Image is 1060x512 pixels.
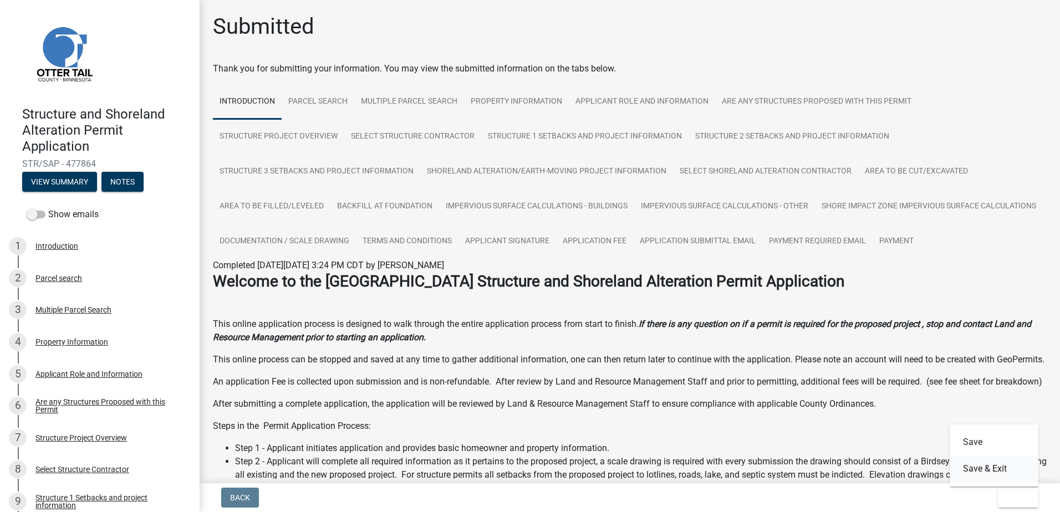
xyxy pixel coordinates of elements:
[330,189,439,224] a: Backfill at foundation
[35,338,108,346] div: Property Information
[213,224,356,259] a: Documentation / Scale Drawing
[213,375,1047,388] p: An application Fee is collected upon submission and is non-refundable. After review by Land and R...
[27,208,99,221] label: Show emails
[9,429,27,447] div: 7
[101,172,144,192] button: Notes
[9,493,27,510] div: 9
[213,353,1047,366] p: This online process can be stopped and saved at any time to gather additional information, one ca...
[9,269,27,287] div: 2
[458,224,556,259] a: Applicant Signature
[213,62,1047,75] div: Thank you for submitting your information. You may view the submitted information on the tabs below.
[858,154,975,190] a: Area to be Cut/Excavated
[634,189,815,224] a: Impervious Surface Calculations - Other
[9,365,27,383] div: 5
[213,419,1047,433] p: Steps in the Permit Application Process:
[213,318,1047,344] p: This online application process is designed to walk through the entire application process from s...
[344,119,481,155] a: Select Structure Contractor
[35,434,127,442] div: Structure Project Overview
[22,178,97,187] wm-modal-confirm: Summary
[235,442,1047,455] li: Step 1 - Applicant initiates application and provides basic homeowner and property information.
[356,224,458,259] a: Terms and Conditions
[1007,493,1023,502] span: Exit
[9,397,27,414] div: 6
[439,189,634,224] a: Impervious Surface Calculations - Buildings
[35,274,82,282] div: Parcel search
[715,84,918,120] a: Are any Structures Proposed with this Permit
[673,154,858,190] a: Select Shoreland Alteration contractor
[998,488,1038,508] button: Exit
[22,106,191,154] h4: Structure and Shoreland Alteration Permit Application
[213,84,282,120] a: Introduction
[950,455,1038,482] button: Save & Exit
[950,429,1038,455] button: Save
[213,13,314,40] h1: Submitted
[35,398,182,413] div: Are any Structures Proposed with this Permit
[464,84,569,120] a: Property Information
[569,84,715,120] a: Applicant Role and Information
[221,488,259,508] button: Back
[213,119,344,155] a: Structure Project Overview
[9,333,27,351] div: 4
[213,260,444,270] span: Completed [DATE][DATE] 3:24 PM CDT by [PERSON_NAME]
[35,370,142,378] div: Applicant Role and Information
[213,189,330,224] a: Area to be Filled/Leveled
[950,424,1038,487] div: Exit
[22,158,177,169] span: STR/SAP - 477864
[35,306,111,314] div: Multiple Parcel Search
[815,189,1043,224] a: Shore Impact Zone Impervious Surface Calculations
[9,237,27,255] div: 1
[235,455,1047,495] li: Step 2 - Applicant will complete all required information as it pertains to the proposed project,...
[213,154,420,190] a: Structure 3 Setbacks and project information
[282,84,354,120] a: Parcel search
[689,119,896,155] a: Structure 2 Setbacks and project information
[230,493,250,502] span: Back
[213,397,1047,411] p: After submitting a complete application, the application will be reviewed by Land & Resource Mana...
[22,12,105,95] img: Otter Tail County, Minnesota
[213,272,844,290] strong: Welcome to the [GEOGRAPHIC_DATA] Structure and Shoreland Alteration Permit Application
[556,224,633,259] a: Application Fee
[22,172,97,192] button: View Summary
[101,178,144,187] wm-modal-confirm: Notes
[873,224,920,259] a: Payment
[213,319,1031,342] strong: If there is any question on if a permit is required for the proposed project , stop and contact L...
[35,242,78,250] div: Introduction
[354,84,464,120] a: Multiple Parcel Search
[420,154,673,190] a: Shoreland Alteration/Earth-Moving Project Information
[9,460,27,478] div: 8
[762,224,873,259] a: Payment Required Email
[35,494,182,509] div: Structure 1 Setbacks and project information
[633,224,762,259] a: Application Submittal Email
[481,119,689,155] a: Structure 1 Setbacks and project information
[9,301,27,319] div: 3
[35,465,129,473] div: Select Structure Contractor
